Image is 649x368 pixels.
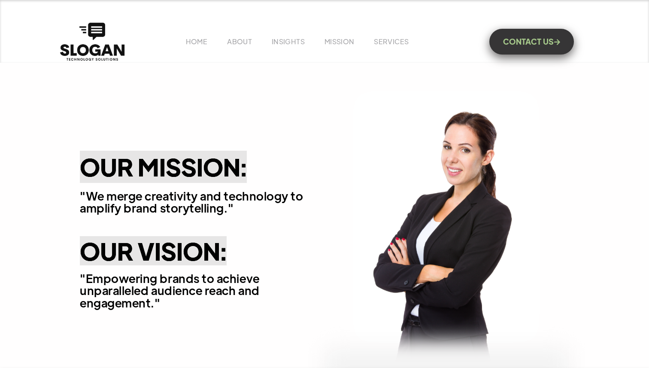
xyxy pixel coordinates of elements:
[80,236,227,265] h1: OUR VISION:
[272,37,305,46] a: INSIGHTS
[80,190,312,214] h1: "We merge creativity and technology to amplify brand storytelling."
[489,29,574,55] a: CONTACT US
[227,37,252,46] a: ABOUT
[186,37,207,46] a: HOME
[324,37,355,46] a: MISSION
[80,272,312,321] h1: "Empowering brands to achieve unparalleled audience reach and engagement." ‍
[554,39,560,45] span: 
[374,37,409,46] a: SERVICES
[80,151,247,182] h2: OUR MISSION:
